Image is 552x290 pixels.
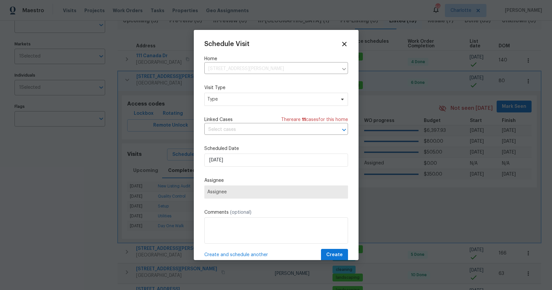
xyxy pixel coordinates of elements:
[204,209,348,216] label: Comments
[204,116,233,123] span: Linked Cases
[204,177,348,184] label: Assignee
[281,116,348,123] span: There are case s for this home
[230,210,251,215] span: (optional)
[207,189,345,195] span: Assignee
[341,40,348,48] span: Close
[302,117,306,122] span: 11
[204,56,348,62] label: Home
[204,41,249,47] span: Schedule Visit
[204,145,348,152] label: Scheduled Date
[204,125,330,135] input: Select cases
[339,125,349,134] button: Open
[204,252,268,258] span: Create and schedule another
[204,154,348,167] input: M/D/YYYY
[204,64,338,74] input: Enter in an address
[326,251,343,259] span: Create
[321,249,348,261] button: Create
[207,96,335,103] span: Type
[204,85,348,91] label: Visit Type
